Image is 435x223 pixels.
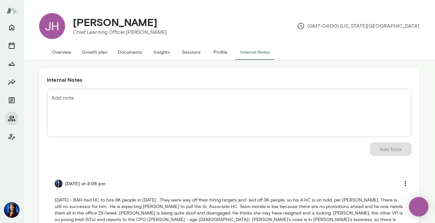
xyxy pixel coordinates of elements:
[7,4,17,17] img: Mento
[47,44,77,60] button: Overview
[147,44,176,60] button: Insights
[176,44,206,60] button: Sessions
[73,16,157,28] h4: [PERSON_NAME]
[4,202,20,218] img: Julie Rollauer
[235,44,275,60] button: Internal Notes
[55,180,63,188] img: Julie Rollauer
[5,21,18,34] button: Home
[113,44,147,60] button: Documents
[47,76,412,84] h6: Internal Notes
[399,177,412,190] button: more
[39,13,65,39] div: JH
[77,44,113,60] button: Growth plan
[206,44,235,60] button: Profile
[5,76,18,89] button: Insights
[73,28,167,36] p: Chief Learning Officer, [PERSON_NAME]
[5,130,18,143] button: Client app
[297,22,419,30] p: (GMT-04:00) [US_STATE][GEOGRAPHIC_DATA]
[5,112,18,125] button: Members
[65,180,105,187] h6: [DATE] at 4:05 pm
[5,39,18,52] button: Sessions
[5,94,18,107] button: Documents
[5,57,18,70] button: Growth Plan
